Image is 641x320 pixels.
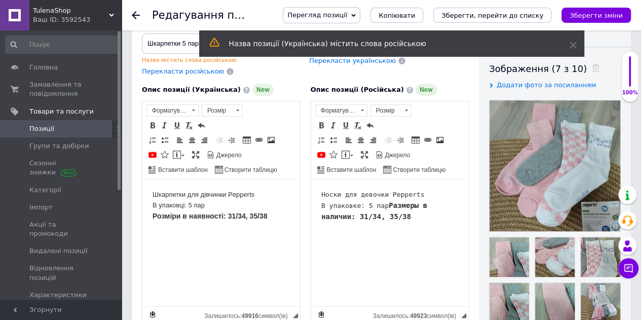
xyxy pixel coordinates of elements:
[29,186,61,195] span: Категорії
[570,12,623,19] i: Зберегти зміни
[159,149,170,160] a: Вставити іконку
[434,134,445,146] a: Зображення
[29,246,88,256] span: Видалені позиції
[395,134,406,146] a: Збільшити відступ
[147,309,158,320] a: Зробити резервну копію зараз
[213,164,279,175] a: Створити таблицю
[142,67,224,75] span: Перекласти російською
[355,134,366,146] a: По центру
[142,56,301,64] div: Назва містить слова російською
[252,84,274,96] span: New
[29,141,89,151] span: Групи та добірки
[287,11,347,19] span: Перегляд позиції
[266,134,277,146] a: Зображення
[364,120,375,131] a: Повернути (Ctrl+Z)
[171,149,186,160] a: Вставити повідомлення
[33,6,109,15] span: TulenaShop
[293,313,298,318] span: Потягніть для зміни розмірів
[391,166,445,174] span: Створити таблицю
[461,313,466,318] span: Потягніть для зміни розмірів
[159,134,170,146] a: Вставити/видалити маркований список
[441,12,543,19] i: Зберегти, перейти до списку
[384,151,410,160] span: Джерело
[382,164,447,175] a: Створити таблицю
[229,39,544,49] div: Назва позиції (Українська) містить слова російською
[142,180,300,306] iframe: Редактор, 0DA1C89F-8BE7-4958-B183-7511FE517CE8
[373,310,461,319] div: Кiлькiсть символiв
[383,134,394,146] a: Зменшити відступ
[29,124,54,133] span: Позиції
[29,264,94,282] span: Відновлення позицій
[157,166,208,174] span: Вставити шаблон
[190,149,201,160] a: Максимізувати
[33,15,122,24] div: Ваш ID: 3592543
[29,291,87,300] span: Характеристики
[205,149,243,160] a: Джерело
[253,134,265,146] a: Вставити/Редагувати посилання (Ctrl+L)
[328,134,339,146] a: Вставити/видалити маркований список
[489,62,621,75] div: Зображення (7 з 10)
[147,105,188,116] span: Форматування
[311,180,469,306] iframe: Редактор, 45B88455-7009-4E76-BAC5-B8AC1C4087C3
[340,149,355,160] a: Вставити повідомлення
[433,8,551,23] button: Зберегти, перейти до списку
[29,159,94,177] span: Сезонні знижки
[316,120,327,131] a: Жирний (Ctrl+B)
[497,81,596,89] span: Додати фото за посиланням
[152,9,483,21] h1: Редагування позиції: Шкарпетки 5 пар в упаковці Pepperts
[241,312,258,319] span: 49916
[352,120,363,131] a: Видалити форматування
[29,80,94,98] span: Замовлення та повідомлення
[309,57,396,64] span: Перекласти українською
[316,309,327,320] a: Зробити резервну копію зараз
[223,166,277,174] span: Створити таблицю
[316,164,378,175] a: Вставити шаблон
[367,134,379,146] a: По правому краю
[343,134,354,146] a: По лівому краю
[561,8,631,23] button: Зберегти зміни
[359,149,370,160] a: Максимізувати
[311,86,404,93] span: Опис позиції (Російська)
[174,134,185,146] a: По лівому краю
[204,310,292,319] div: Кiлькiсть символiв
[226,134,237,146] a: Збільшити відступ
[196,120,207,131] a: Повернути (Ctrl+Z)
[316,105,357,116] span: Форматування
[379,12,415,19] span: Копіювати
[416,84,437,96] span: New
[147,120,158,131] a: Жирний (Ctrl+B)
[214,134,225,146] a: Зменшити відступ
[241,134,252,146] a: Таблиця
[622,89,638,96] div: 100%
[215,151,242,160] span: Джерело
[422,134,433,146] a: Вставити/Редагувати посилання (Ctrl+L)
[147,134,158,146] a: Вставити/видалити нумерований список
[371,105,401,116] span: Розмір
[146,104,199,117] a: Форматування
[5,35,120,54] input: Пошук
[199,134,210,146] a: По правому краю
[29,107,94,116] span: Товари та послуги
[370,104,411,117] a: Розмір
[370,8,423,23] button: Копіювати
[328,149,339,160] a: Вставити іконку
[328,120,339,131] a: Курсив (Ctrl+I)
[315,104,367,117] a: Форматування
[202,104,243,117] a: Розмір
[29,63,58,72] span: Головна
[132,11,140,19] div: Повернутися назад
[29,203,53,212] span: Імпорт
[316,134,327,146] a: Вставити/видалити нумерований список
[171,120,182,131] a: Підкреслений (Ctrl+U)
[325,166,376,174] span: Вставити шаблон
[618,258,638,278] button: Чат з покупцем
[410,134,421,146] a: Таблиця
[142,86,241,93] span: Опис позиції (Українська)
[159,120,170,131] a: Курсив (Ctrl+I)
[316,149,327,160] a: Додати відео з YouTube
